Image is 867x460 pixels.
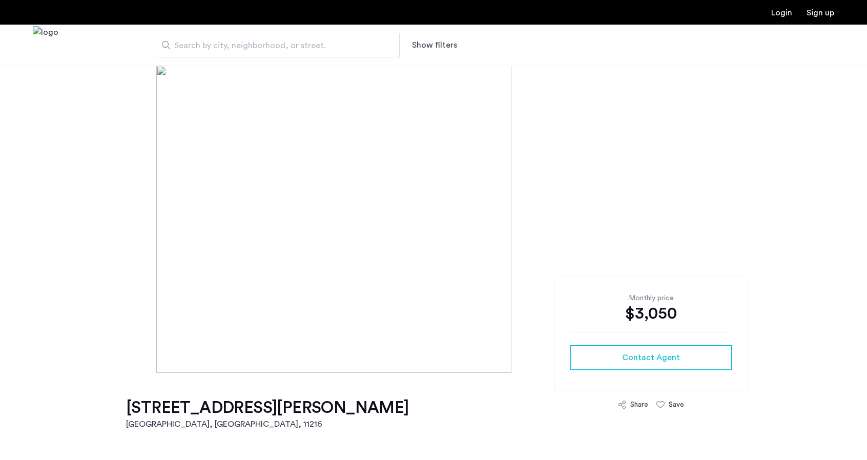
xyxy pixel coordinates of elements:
[669,400,684,410] div: Save
[622,351,680,364] span: Contact Agent
[570,345,732,370] button: button
[771,9,792,17] a: Login
[412,39,457,51] button: Show or hide filters
[126,398,409,430] a: [STREET_ADDRESS][PERSON_NAME][GEOGRAPHIC_DATA], [GEOGRAPHIC_DATA], 11216
[33,26,58,65] a: Cazamio Logo
[33,26,58,65] img: logo
[807,9,834,17] a: Registration
[126,418,409,430] h2: [GEOGRAPHIC_DATA], [GEOGRAPHIC_DATA] , 11216
[126,398,409,418] h1: [STREET_ADDRESS][PERSON_NAME]
[570,303,732,324] div: $3,050
[156,66,711,373] img: [object%20Object]
[174,39,371,52] span: Search by city, neighborhood, or street.
[630,400,648,410] div: Share
[154,33,400,57] input: Apartment Search
[570,293,732,303] div: Monthly price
